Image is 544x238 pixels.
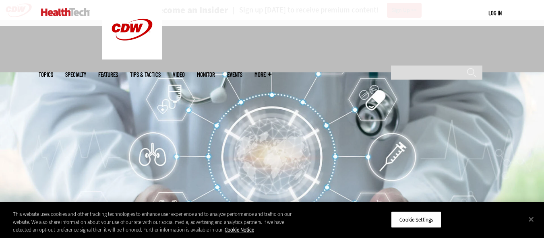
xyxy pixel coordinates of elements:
span: Specialty [65,72,86,78]
span: Topics [39,72,53,78]
div: This website uses cookies and other tracking technologies to enhance user experience and to analy... [13,210,299,234]
a: Events [227,72,242,78]
a: More information about your privacy [225,226,254,233]
button: Close [522,210,540,228]
a: CDW [102,53,162,62]
a: MonITor [197,72,215,78]
a: Video [173,72,185,78]
button: Cookie Settings [391,211,441,228]
a: Features [98,72,118,78]
a: Tips & Tactics [130,72,161,78]
div: User menu [488,9,502,17]
span: More [254,72,271,78]
img: Home [41,8,90,16]
a: Log in [488,9,502,16]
